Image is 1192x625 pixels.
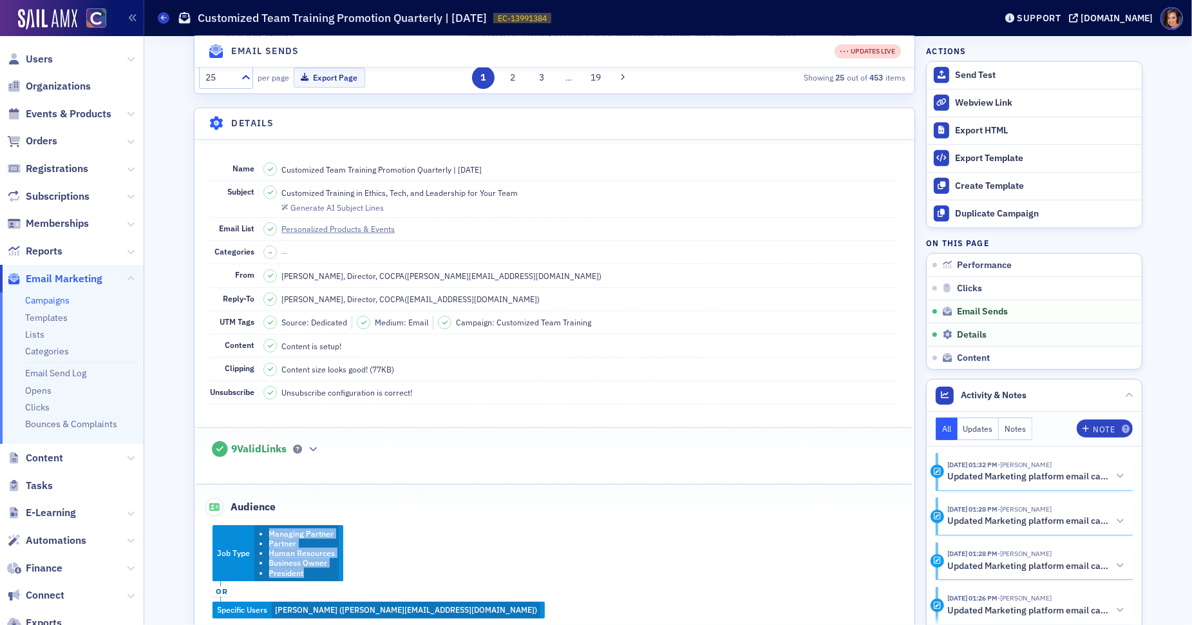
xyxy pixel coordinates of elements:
[7,534,86,548] a: Automations
[25,312,68,323] a: Templates
[281,270,601,282] span: [PERSON_NAME], Director, COCPA ( [PERSON_NAME][EMAIL_ADDRESS][DOMAIN_NAME] )
[927,172,1142,200] a: Create Template
[955,153,1135,164] div: Export Template
[7,162,88,176] a: Registrations
[927,117,1142,144] a: Export HTML
[955,70,1135,81] div: Send Test
[560,72,578,83] span: …
[26,107,111,121] span: Events & Products
[948,460,998,469] time: 8/7/2025 01:32 PM
[25,418,117,430] a: Bounces & Complaints
[7,561,62,575] a: Finance
[26,479,53,493] span: Tasks
[998,549,1052,558] span: Katie Foo
[26,189,90,204] span: Subscriptions
[281,200,383,212] button: Generate AI Subject Lines
[7,216,89,231] a: Memberships
[840,46,896,57] div: UPDATES LIVE
[961,389,1026,402] span: Activity & Notes
[1160,7,1183,30] span: Profile
[214,246,254,256] span: Categories
[7,479,53,493] a: Tasks
[225,363,254,373] span: Clipping
[281,187,518,198] span: Customized Training in Ethics, Tech, and Leadership for Your Team
[948,515,1124,528] button: Updated Marketing platform email campaign: Customized Team Training Promotion Quarterly | [DATE]
[7,79,91,93] a: Organizations
[281,247,288,258] span: —
[205,498,276,516] span: Audience
[220,316,254,327] span: UTM Tags
[294,68,365,88] button: Export Page
[948,604,1124,617] button: Updated Marketing platform email campaign: Customized Team Training Promotion Quarterly | [DATE]
[26,451,63,465] span: Content
[1017,12,1061,24] div: Support
[926,237,1142,249] h4: On this page
[1069,14,1157,23] button: [DOMAIN_NAME]
[948,561,1112,572] h5: Updated Marketing platform email campaign: Customized Team Training Promotion Quarterly | [DATE]
[26,216,89,231] span: Memberships
[833,72,847,83] strong: 25
[26,272,102,286] span: Email Marketing
[26,561,62,575] span: Finance
[999,418,1032,440] button: Notes
[456,316,591,328] span: Campaign: Customized Team Training
[948,515,1112,527] h5: Updated Marketing platform email campaign: Customized Team Training Promotion Quarterly | [DATE]
[958,283,983,294] span: Clicks
[290,204,384,211] div: Generate AI Subject Lines
[227,186,254,197] span: Subject
[585,66,607,89] button: 19
[498,13,547,24] span: EC-13991384
[232,117,274,130] h4: Details
[25,367,86,379] a: Email Send Log
[472,66,495,89] button: 1
[7,244,62,258] a: Reports
[7,272,102,286] a: Email Marketing
[225,340,254,350] span: Content
[867,72,885,83] strong: 453
[501,66,524,89] button: 2
[7,189,90,204] a: Subscriptions
[26,244,62,258] span: Reports
[281,340,341,352] span: Content is setup!
[231,443,287,456] span: 9 Valid Links
[7,506,76,520] a: E-Learning
[1093,426,1115,433] div: Note
[18,9,77,30] img: SailAMX
[931,510,944,523] div: Activity
[955,97,1135,109] div: Webview Link
[931,554,944,568] div: Activity
[531,66,553,89] button: 3
[26,588,64,602] span: Connect
[948,471,1112,483] h5: Updated Marketing platform email campaign: Customized Team Training Promotion Quarterly | [DATE]
[948,549,998,558] time: 8/7/2025 01:28 PM
[927,89,1142,117] a: Webview Link
[948,605,1112,617] h5: Updated Marketing platform email campaign: Customized Team Training Promotion Quarterly | [DATE]
[198,10,487,26] h1: Customized Team Training Promotion Quarterly | [DATE]
[927,62,1142,89] button: Send Test
[998,460,1052,469] span: Katie Foo
[998,593,1052,602] span: Katie Foo
[1081,12,1153,24] div: [DOMAIN_NAME]
[26,162,88,176] span: Registrations
[7,52,53,66] a: Users
[931,465,944,478] div: Activity
[958,418,999,440] button: Updates
[26,134,57,148] span: Orders
[958,329,987,341] span: Details
[955,180,1135,192] div: Create Template
[232,163,254,173] span: Name
[25,294,70,306] a: Campaigns
[26,534,86,548] span: Automations
[223,293,254,303] span: Reply-To
[948,559,1124,573] button: Updated Marketing platform email campaign: Customized Team Training Promotion Quarterly | [DATE]
[25,401,50,413] a: Clicks
[25,385,52,396] a: Opens
[232,45,299,59] h4: Email Sends
[281,164,482,175] span: Customized Team Training Promotion Quarterly | [DATE]
[26,506,76,520] span: E-Learning
[281,293,540,305] span: [PERSON_NAME], Director, COCPA ( [EMAIL_ADDRESS][DOMAIN_NAME] )
[258,72,289,83] label: per page
[281,387,412,398] span: Unsubscribe configuration is correct!
[931,599,944,612] div: Activity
